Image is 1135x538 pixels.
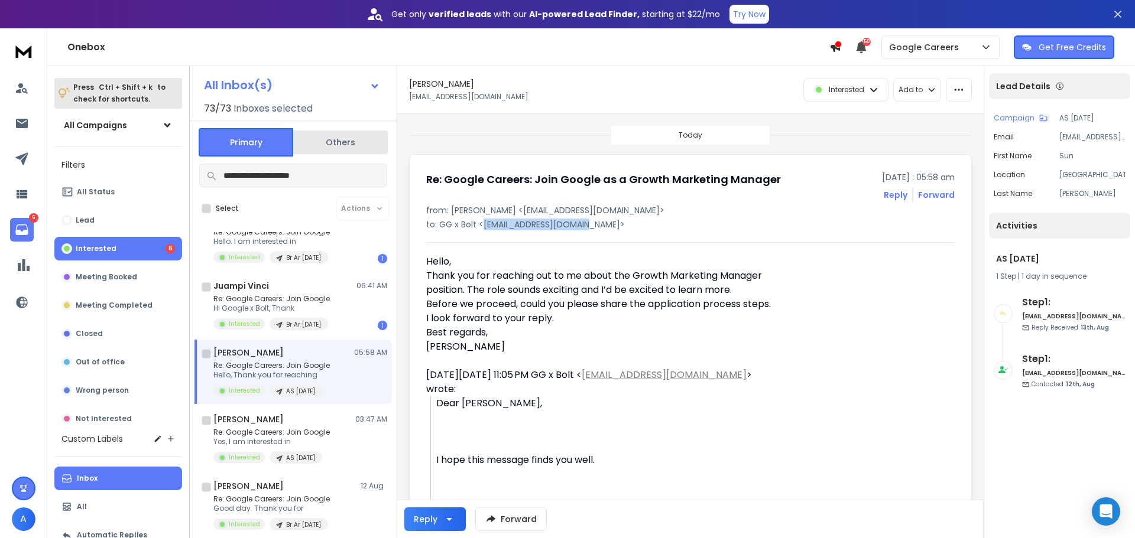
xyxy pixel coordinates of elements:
p: Closed [76,329,103,338]
strong: AI-powered Lead Finder, [529,8,640,20]
span: 50 [862,38,871,46]
h6: [EMAIL_ADDRESS][DOMAIN_NAME] [1022,369,1126,377]
button: Meeting Booked [54,265,182,289]
p: to: GG x Bolt <[EMAIL_ADDRESS][DOMAIN_NAME]> [426,219,955,230]
p: All [77,502,87,511]
p: Best regards, [426,325,771,340]
p: 03:47 AM [355,415,387,424]
button: Others [293,129,388,155]
div: | [996,272,1123,281]
div: [DATE][DATE] 11:05 PM GG x Bolt < > wrote: [426,368,771,396]
button: Reply [404,507,466,531]
p: Interested [229,520,260,529]
p: 05:58 AM [354,348,387,357]
p: Hello, Thank you for reaching [213,370,330,380]
p: Meeting Completed [76,301,153,310]
p: [GEOGRAPHIC_DATA] [1059,170,1126,180]
span: 1 Step [996,271,1016,281]
p: Sun [1059,151,1126,161]
p: Get only with our starting at $22/mo [391,8,720,20]
p: 12 Aug [361,481,387,491]
span: 73 / 73 [204,102,231,116]
button: All Inbox(s) [194,73,390,97]
h1: [PERSON_NAME] [213,347,284,358]
span: 12th, Aug [1066,380,1095,389]
h6: Step 1 : [1022,295,1126,309]
p: Hi Google x Bolt, Thank [213,304,330,313]
p: Good day. Thank you for [213,504,330,513]
strong: verified leads [429,8,491,20]
h3: Filters [54,156,182,173]
p: Interested [829,85,864,94]
p: Interested [229,253,260,262]
p: Re: Google Careers: Join Google [213,494,330,504]
a: 6 [10,218,34,242]
h1: Juampi Vinci [213,280,269,292]
h3: Inboxes selected [234,102,313,116]
h1: [PERSON_NAME] [213,480,284,492]
button: All Campaigns [54,113,182,137]
a: [EMAIL_ADDRESS][DOMAIN_NAME] [582,368,747,382]
p: AS [DATE] [286,454,315,462]
div: Forward [918,189,955,201]
img: logo [12,40,35,62]
h1: All Campaigns [64,119,127,131]
button: Meeting Completed [54,294,182,317]
button: A [12,507,35,531]
p: 06:41 AM [356,281,387,291]
h1: Re: Google Careers: Join Google as a Growth Marketing Manager [426,171,781,188]
div: 1 [378,321,387,330]
p: Interested [76,244,116,253]
p: 6 [29,213,38,223]
h1: AS [DATE] [996,253,1123,265]
p: [PERSON_NAME] [1059,189,1126,198]
button: Closed [54,322,182,345]
p: [DATE] : 05:58 am [882,171,955,183]
p: Campaign [994,113,1035,123]
p: Br Ar [DATE] [286,320,321,329]
p: from: [PERSON_NAME] <[EMAIL_ADDRESS][DOMAIN_NAME]> [426,204,955,216]
p: Add to [899,85,923,94]
p: Last Name [994,189,1032,198]
p: Today [679,131,702,140]
div: Open Intercom Messenger [1092,497,1120,526]
div: 1 [378,254,387,263]
p: AS [DATE] [1059,113,1126,123]
p: Contacted [1032,380,1095,389]
p: Try Now [733,8,766,20]
p: Out of office [76,357,125,367]
p: Reply Received [1032,323,1109,332]
p: Lead Details [996,80,1050,92]
button: Out of office [54,350,182,374]
p: Before we proceed, could you please share the application process steps. [426,297,771,311]
p: Br Ar [DATE] [286,253,321,262]
h1: Onebox [67,40,829,54]
span: 13th, Aug [1081,323,1109,332]
div: 6 [166,244,175,253]
p: Lead [76,216,95,225]
p: Thank you for reaching out to me about the Growth Marketing Manager position. The role sounds exc... [426,269,771,297]
h6: [EMAIL_ADDRESS][DOMAIN_NAME] [1022,312,1126,321]
p: Inbox [77,474,98,483]
button: Try Now [729,5,769,24]
p: Get Free Credits [1039,41,1106,53]
h1: [PERSON_NAME] [409,78,474,90]
button: Forward [475,507,547,531]
p: Yes, I am interested in [213,437,330,446]
span: 1 day in sequence [1022,271,1087,281]
h3: Custom Labels [61,433,123,445]
button: Lead [54,208,182,232]
h6: Step 1 : [1022,352,1126,366]
p: location [994,170,1025,180]
p: Hello, [426,255,771,269]
p: [EMAIL_ADDRESS][DOMAIN_NAME] [1059,132,1126,142]
button: All Status [54,180,182,204]
p: Interested [229,319,260,328]
button: Reply [884,189,907,201]
p: [PERSON_NAME] [426,340,771,354]
p: Re: Google Careers: Join Google [213,428,330,437]
div: Activities [989,213,1130,239]
p: [EMAIL_ADDRESS][DOMAIN_NAME] [409,92,528,102]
